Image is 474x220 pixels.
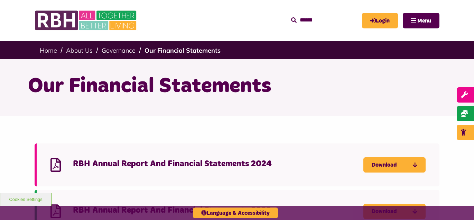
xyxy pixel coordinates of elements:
a: Our Financial Statements [145,46,221,54]
h4: RBH Annual Report And Financial Statements 2024 [73,159,363,169]
a: Download [363,204,426,219]
a: Download [363,157,426,173]
button: Navigation [403,13,439,28]
a: Governance [102,46,136,54]
button: Language & Accessibility [193,208,278,218]
a: Home [40,46,57,54]
iframe: Netcall Web Assistant for live chat [443,189,474,220]
span: Menu [417,18,431,24]
a: MyRBH [362,13,398,28]
a: About Us [66,46,93,54]
h4: RBH Annual Report And Financial Statements 2023 [73,205,363,216]
img: RBH [35,7,138,34]
h1: Our Financial Statements [28,73,446,100]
